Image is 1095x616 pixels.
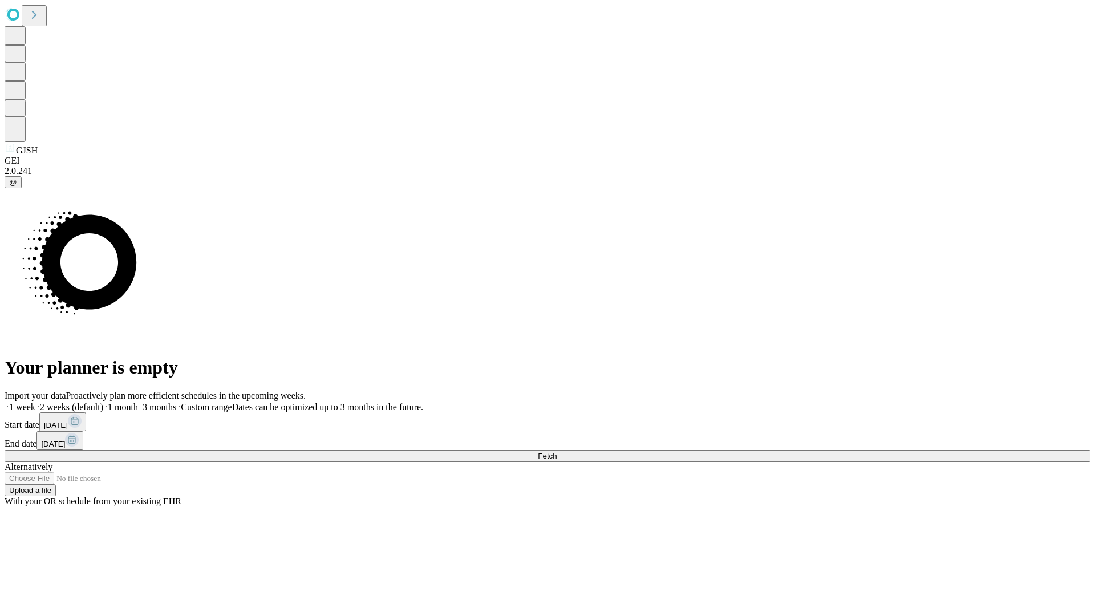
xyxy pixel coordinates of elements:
span: Proactively plan more efficient schedules in the upcoming weeks. [66,391,306,400]
button: [DATE] [36,431,83,450]
span: With your OR schedule from your existing EHR [5,496,181,506]
span: [DATE] [44,421,68,429]
span: [DATE] [41,440,65,448]
button: @ [5,176,22,188]
button: Upload a file [5,484,56,496]
span: 3 months [143,402,176,412]
div: Start date [5,412,1090,431]
span: Alternatively [5,462,52,472]
span: 1 week [9,402,35,412]
span: @ [9,178,17,187]
h1: Your planner is empty [5,357,1090,378]
span: Custom range [181,402,232,412]
button: [DATE] [39,412,86,431]
span: Dates can be optimized up to 3 months in the future. [232,402,423,412]
span: 2 weeks (default) [40,402,103,412]
div: 2.0.241 [5,166,1090,176]
div: End date [5,431,1090,450]
span: 1 month [108,402,138,412]
div: GEI [5,156,1090,166]
span: Fetch [538,452,557,460]
span: GJSH [16,145,38,155]
span: Import your data [5,391,66,400]
button: Fetch [5,450,1090,462]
